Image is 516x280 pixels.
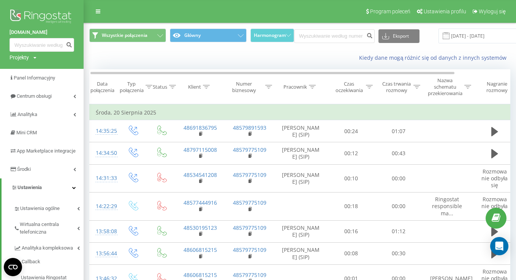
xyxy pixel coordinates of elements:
[490,237,508,255] div: Open Intercom Messenger
[153,84,167,90] div: Status
[375,142,423,164] td: 00:43
[96,124,111,138] div: 14:35:25
[9,29,74,36] a: [DOMAIN_NAME]
[479,8,506,14] span: Wyloguj się
[17,166,31,172] span: Środki
[481,168,508,189] span: Rozmowa nie odbyła się
[274,242,328,264] td: [PERSON_NAME] (SIP)
[96,224,111,239] div: 13:58:08
[96,146,111,161] div: 14:34:50
[4,258,22,276] button: Open CMP widget
[233,146,266,153] a: 48579775109
[96,246,111,261] div: 13:56:44
[250,29,294,42] button: Harmonogram
[184,199,217,206] a: 48577444916
[102,32,147,38] span: Wszystkie połączenia
[328,164,375,192] td: 00:10
[378,29,419,43] button: Eksport
[96,199,111,214] div: 14:22:29
[9,54,29,61] div: Projekty
[22,258,40,266] span: Callback
[20,221,77,236] span: Wirtualna centrala telefoniczna
[328,142,375,164] td: 00:12
[375,120,423,142] td: 01:07
[478,81,515,94] div: Nagranie rozmowy
[2,178,84,197] a: Ustawienia
[184,271,217,278] a: 48606815215
[16,130,37,135] span: Mini CRM
[274,142,328,164] td: [PERSON_NAME] (SIP)
[328,120,375,142] td: 00:24
[88,81,116,94] div: Data połączenia
[424,8,466,14] span: Ustawienia profilu
[381,81,412,94] div: Czas trwania rozmowy
[184,246,217,253] a: 48606815215
[481,196,508,216] span: Rozmowa nie odbyła się
[17,93,52,99] span: Centrum obsługi
[14,199,84,215] a: Ustawienia ogólne
[428,77,462,97] div: Nazwa schematu przekierowania
[17,111,37,117] span: Analityka
[14,215,84,239] a: Wirtualna centrala telefoniczna
[96,171,111,186] div: 14:31:33
[89,29,166,42] button: Wszystkie połączenia
[188,84,201,90] div: Klient
[20,205,60,212] span: Ustawienia ogólne
[328,242,375,264] td: 00:08
[274,220,328,242] td: [PERSON_NAME] (SIP)
[170,29,247,42] button: Główny
[370,8,410,14] span: Program poleceń
[432,196,462,216] span: Ringostat responsible ma...
[254,33,286,38] span: Harmonogram
[233,224,266,231] a: 48579775109
[375,242,423,264] td: 00:30
[184,171,217,178] a: 48534541208
[184,146,217,153] a: 48797115008
[334,81,364,94] div: Czas oczekiwania
[233,246,266,253] a: 48579775109
[375,164,423,192] td: 00:00
[233,171,266,178] a: 48579775109
[17,148,76,154] span: App Marketplace integracje
[14,75,55,81] span: Panel Informacyjny
[120,81,144,94] div: Typ połączenia
[233,124,266,131] a: 48579891593
[328,220,375,242] td: 00:16
[375,192,423,221] td: 00:00
[359,54,510,61] a: Kiedy dane mogą różnić się od danych z innych systemów
[328,192,375,221] td: 00:18
[283,84,307,90] div: Pracownik
[14,239,84,255] a: Analityka kompleksowa
[225,81,264,94] div: Numer biznesowy
[17,185,42,190] span: Ustawienia
[9,38,74,52] input: Wyszukiwanie według numeru
[22,244,73,252] span: Analityka kompleksowa
[274,120,328,142] td: [PERSON_NAME] (SIP)
[375,220,423,242] td: 01:12
[9,8,74,27] img: Ringostat logo
[14,255,84,269] a: Callback
[184,224,217,231] a: 48530195123
[184,124,217,131] a: 48691836795
[233,199,266,206] a: 48579775109
[233,271,266,278] a: 48579775109
[274,164,328,192] td: [PERSON_NAME] (SIP)
[294,29,375,43] input: Wyszukiwanie według numeru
